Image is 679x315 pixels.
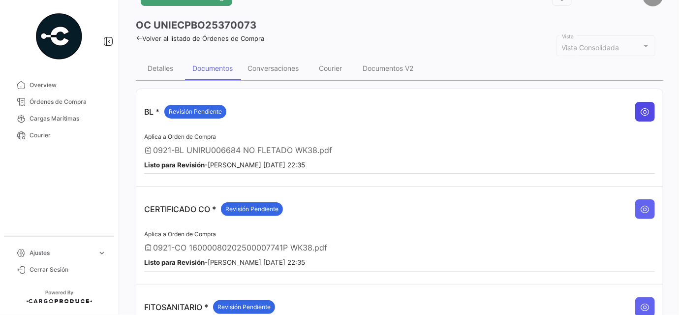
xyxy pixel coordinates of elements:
span: Ajustes [30,249,93,257]
span: 0921-BL UNIRU006684 NO FLETADO WK38.pdf [153,145,332,155]
mat-select-trigger: Vista Consolidada [562,43,619,52]
img: powered-by.png [34,12,84,61]
a: Courier [8,127,110,144]
span: Overview [30,81,106,90]
span: Cerrar Sesión [30,265,106,274]
span: Cargas Marítimas [30,114,106,123]
p: CERTIFICADO CO * [144,202,283,216]
b: Listo para Revisión [144,161,205,169]
span: Revisión Pendiente [217,303,271,312]
a: Volver al listado de Órdenes de Compra [136,34,264,42]
span: Aplica a Orden de Compra [144,133,216,140]
div: Conversaciones [247,64,299,72]
small: - [PERSON_NAME] [DATE] 22:35 [144,161,305,169]
span: Revisión Pendiente [169,107,222,116]
h3: OC UNIECPBO25370073 [136,18,256,32]
div: Documentos V2 [363,64,413,72]
a: Overview [8,77,110,94]
div: Courier [319,64,342,72]
div: Detalles [148,64,173,72]
a: Órdenes de Compra [8,94,110,110]
small: - [PERSON_NAME] [DATE] 22:35 [144,258,305,266]
p: FITOSANITARIO * [144,300,275,314]
span: Aplica a Orden de Compra [144,230,216,238]
a: Cargas Marítimas [8,110,110,127]
span: Courier [30,131,106,140]
b: Listo para Revisión [144,258,205,266]
div: Documentos [192,64,233,72]
span: Revisión Pendiente [225,205,278,214]
span: expand_more [97,249,106,257]
span: Órdenes de Compra [30,97,106,106]
span: 0921-CO 16000080202500007741P WK38.pdf [153,243,327,252]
